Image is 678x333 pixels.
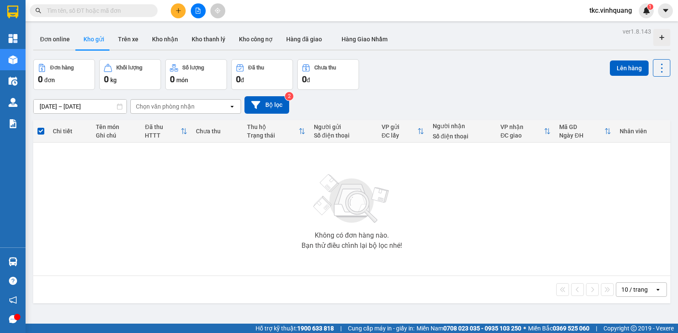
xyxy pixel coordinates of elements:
span: aim [215,8,221,14]
span: món [176,77,188,83]
span: 0 [38,74,43,84]
div: Tên món [96,123,136,130]
strong: 1900 633 818 [297,325,334,332]
button: Kho gửi [77,29,111,49]
th: Toggle SortBy [555,120,615,143]
span: 0 [170,74,175,84]
div: Đã thu [248,65,264,71]
strong: 0708 023 035 - 0935 103 250 [443,325,521,332]
div: Mã GD [559,123,604,130]
button: caret-down [658,3,673,18]
th: Toggle SortBy [496,120,555,143]
button: Đã thu0đ [231,59,293,90]
span: search [35,8,41,14]
div: Số điện thoại [314,132,373,139]
button: Đơn online [33,29,77,49]
div: Tạo kho hàng mới [653,29,670,46]
span: caret-down [662,7,669,14]
button: Chưa thu0đ [297,59,359,90]
div: Trạng thái [247,132,299,139]
img: warehouse-icon [9,257,17,266]
div: Người gửi [314,123,373,130]
button: Kho nhận [145,29,185,49]
button: Bộ lọc [244,96,289,114]
span: question-circle [9,277,17,285]
button: Trên xe [111,29,145,49]
img: warehouse-icon [9,98,17,107]
div: 10 / trang [621,285,648,294]
span: Cung cấp máy in - giấy in: [348,324,414,333]
strong: 0369 525 060 [553,325,589,332]
button: Kho thanh lý [185,29,232,49]
div: Khối lượng [116,65,142,71]
div: Thu hộ [247,123,299,130]
div: Chọn văn phòng nhận [136,102,195,111]
span: Hàng Giao Nhầm [342,36,388,43]
sup: 1 [647,4,653,10]
span: đ [241,77,244,83]
span: file-add [195,8,201,14]
div: ĐC lấy [382,132,417,139]
span: đơn [44,77,55,83]
button: aim [210,3,225,18]
img: logo-vxr [7,6,18,18]
div: Chưa thu [196,128,238,135]
button: Số lượng0món [165,59,227,90]
span: copyright [631,325,637,331]
div: HTTT [145,132,181,139]
div: Người nhận [433,123,492,129]
img: icon-new-feature [643,7,650,14]
div: Số điện thoại [433,133,492,140]
div: VP nhận [500,123,544,130]
div: Ghi chú [96,132,136,139]
img: solution-icon [9,119,17,128]
span: Miền Nam [417,324,521,333]
div: ver 1.8.143 [623,27,651,36]
span: | [340,324,342,333]
img: svg+xml;base64,PHN2ZyBjbGFzcz0ibGlzdC1wbHVnX19zdmciIHhtbG5zPSJodHRwOi8vd3d3LnczLm9yZy8yMDAwL3N2Zy... [309,169,394,229]
span: 0 [302,74,307,84]
div: Chưa thu [314,65,336,71]
th: Toggle SortBy [141,120,192,143]
button: Kho công nợ [232,29,279,49]
button: plus [171,3,186,18]
sup: 2 [285,92,293,100]
span: plus [175,8,181,14]
div: Đã thu [145,123,181,130]
svg: open [229,103,236,110]
button: Hàng đã giao [279,29,329,49]
button: Đơn hàng0đơn [33,59,95,90]
div: Ngày ĐH [559,132,604,139]
th: Toggle SortBy [243,120,310,143]
img: dashboard-icon [9,34,17,43]
span: 0 [236,74,241,84]
div: Số lượng [182,65,204,71]
input: Tìm tên, số ĐT hoặc mã đơn [47,6,147,15]
button: Lên hàng [610,60,649,76]
span: 0 [104,74,109,84]
div: Đơn hàng [50,65,74,71]
div: VP gửi [382,123,417,130]
div: ĐC giao [500,132,544,139]
span: ⚪️ [523,327,526,330]
svg: open [655,286,661,293]
span: notification [9,296,17,304]
span: message [9,315,17,323]
div: Chi tiết [53,128,87,135]
button: file-add [191,3,206,18]
img: warehouse-icon [9,77,17,86]
span: kg [110,77,117,83]
span: | [596,324,597,333]
div: Bạn thử điều chỉnh lại bộ lọc nhé! [302,242,402,249]
button: Khối lượng0kg [99,59,161,90]
img: warehouse-icon [9,55,17,64]
span: 1 [649,4,652,10]
span: Miền Bắc [528,324,589,333]
input: Select a date range. [34,100,126,113]
div: Nhân viên [620,128,666,135]
div: Không có đơn hàng nào. [315,232,389,239]
span: tkc.vinhquang [583,5,639,16]
span: Hỗ trợ kỹ thuật: [256,324,334,333]
th: Toggle SortBy [377,120,428,143]
span: đ [307,77,310,83]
